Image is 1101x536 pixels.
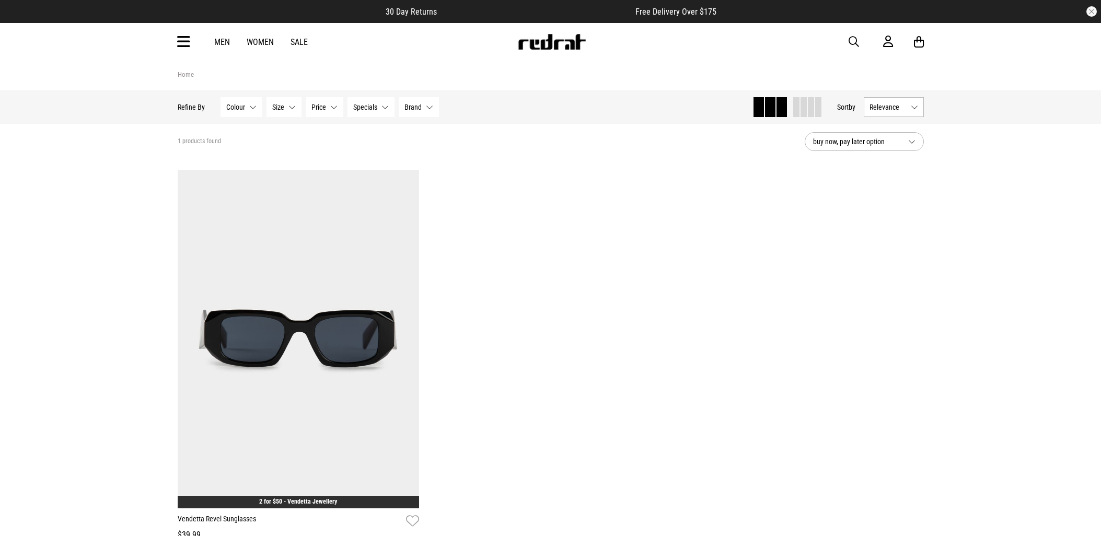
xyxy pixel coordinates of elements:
span: Colour [226,103,245,111]
img: Redrat logo [517,34,586,50]
a: Vendetta Revel Sunglasses [178,514,402,529]
span: Size [272,103,284,111]
button: Specials [347,97,395,117]
a: Men [214,37,230,47]
a: Home [178,71,194,78]
button: Size [266,97,302,117]
span: Brand [404,103,422,111]
a: 2 for $50 - Vendetta Jewellery [259,498,337,505]
span: Free Delivery Over $175 [635,7,716,17]
button: Sortby [837,101,855,113]
button: Relevance [864,97,924,117]
img: Vendetta Revel Sunglasses in Black [178,170,420,508]
button: Price [306,97,343,117]
a: Sale [291,37,308,47]
span: Specials [353,103,377,111]
span: Relevance [870,103,907,111]
span: 1 products found [178,137,221,146]
iframe: Customer reviews powered by Trustpilot [458,6,615,17]
a: Women [247,37,274,47]
button: Colour [221,97,262,117]
button: Brand [399,97,439,117]
span: 30 Day Returns [386,7,437,17]
span: by [849,103,855,111]
span: buy now, pay later option [813,135,900,148]
p: Refine By [178,103,205,111]
button: buy now, pay later option [805,132,924,151]
span: Price [311,103,326,111]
